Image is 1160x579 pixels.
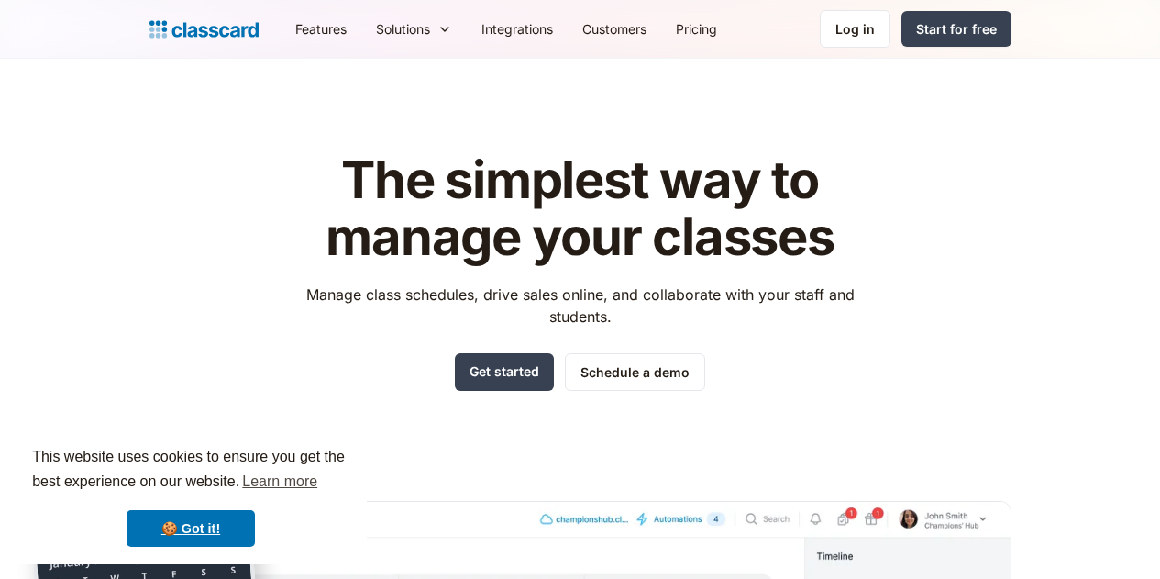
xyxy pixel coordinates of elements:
[568,8,661,50] a: Customers
[565,353,705,391] a: Schedule a demo
[467,8,568,50] a: Integrations
[820,10,890,48] a: Log in
[239,468,320,495] a: learn more about cookies
[15,429,367,564] div: cookieconsent
[376,19,430,39] div: Solutions
[127,510,255,547] a: dismiss cookie message
[901,11,1011,47] a: Start for free
[455,353,554,391] a: Get started
[916,19,997,39] div: Start for free
[289,284,871,328] p: Manage class schedules, drive sales online, and collaborate with your staff and students.
[289,152,871,265] h1: The simplest way to manage your classes
[835,19,875,39] div: Log in
[149,17,259,42] a: home
[361,8,467,50] div: Solutions
[32,446,349,495] span: This website uses cookies to ensure you get the best experience on our website.
[661,8,732,50] a: Pricing
[281,8,361,50] a: Features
